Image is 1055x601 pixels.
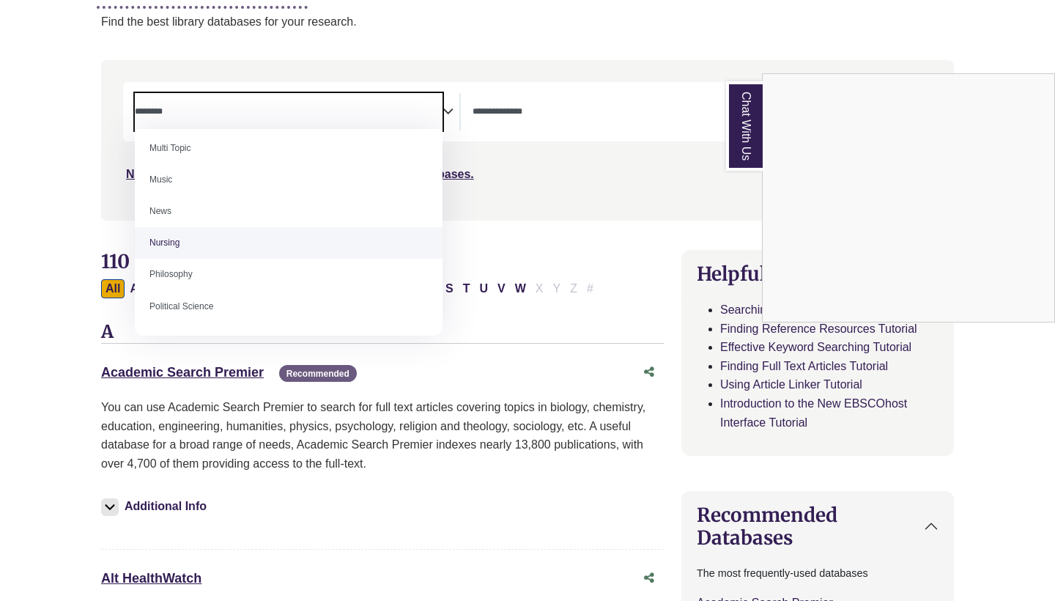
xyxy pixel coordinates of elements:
li: Political Science [135,291,443,322]
li: Music [135,164,443,196]
div: Chat With Us [762,73,1055,322]
li: Psychology [135,322,443,354]
a: Chat With Us [726,81,763,171]
li: News [135,196,443,227]
li: Nursing [135,227,443,259]
li: Philosophy [135,259,443,290]
iframe: Chat Widget [763,74,1054,322]
li: Multi Topic [135,133,443,164]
